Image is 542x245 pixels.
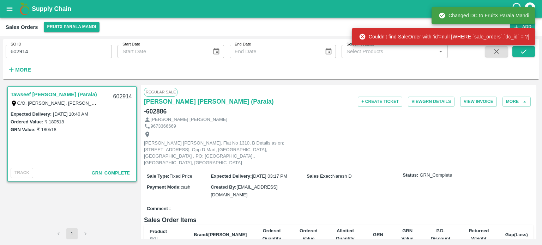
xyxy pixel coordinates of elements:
[6,45,112,58] input: Enter SO ID
[505,232,528,237] b: Gap(Loss)
[460,97,497,107] button: View Invoice
[194,232,247,237] b: Brand/[PERSON_NAME]
[32,4,511,14] a: Supply Chain
[144,97,274,106] a: [PERSON_NAME] [PERSON_NAME] (Parala)
[344,47,434,56] input: Select Products
[211,173,252,179] label: Expected Delivery :
[32,5,71,12] b: Supply Chain
[147,173,169,179] label: Sale Type :
[150,229,167,234] b: Product
[373,232,383,237] b: GRN
[252,173,287,179] span: [DATE] 03:17 PM
[11,42,21,47] label: SO ID
[332,173,352,179] span: Naresh D
[151,123,176,130] p: 9673366669
[6,64,33,76] button: More
[122,42,140,47] label: Start Date
[336,228,355,241] b: Allotted Quantity
[235,42,251,47] label: End Date
[118,45,207,58] input: Start Date
[150,235,182,242] div: SKU
[1,1,18,17] button: open drawer
[211,184,277,197] span: [EMAIL_ADDRESS][DOMAIN_NAME]
[17,100,364,106] label: C/O, [PERSON_NAME], [PERSON_NAME],[PERSON_NAME], [GEOGRAPHIC_DATA], [GEOGRAPHIC_DATA], [GEOGRAPHI...
[230,45,319,58] input: End Date
[211,184,236,190] label: Created By :
[144,106,167,116] h6: - 602886
[11,127,36,132] label: GRN Value:
[359,30,529,43] div: Couldn't find SaleOrder with 'id'=null [WHERE `sale_orders`.`dc_id` = ?]
[469,228,489,241] b: Returned Weight
[408,97,454,107] button: ViewGRN Details
[11,111,52,117] label: Expected Delivery :
[66,228,78,239] button: page 1
[347,42,374,47] label: Select Products
[502,97,531,107] button: More
[210,45,223,58] button: Choose date
[524,1,536,16] div: account of current user
[420,172,452,179] span: GRN_Complete
[15,67,31,73] strong: More
[151,116,227,123] p: [PERSON_NAME] [PERSON_NAME]
[11,90,97,99] a: Tawseef [PERSON_NAME] (Parala)
[147,184,181,190] label: Payment Mode :
[144,140,303,166] p: [PERSON_NAME] [PERSON_NAME]. Flat No 1310, B Details as on: [STREET_ADDRESS], Opp D Mart, [GEOGRA...
[169,173,192,179] span: Fixed Price
[144,88,177,96] span: Regular Sale
[511,2,524,15] div: customer-support
[53,111,88,117] label: [DATE] 10:40 AM
[18,2,32,16] img: logo
[322,45,335,58] button: Choose date
[439,9,529,22] div: Changed DC to FruitX Parala Mandi
[402,228,414,241] b: GRN Value
[109,88,136,105] div: 602914
[52,228,92,239] nav: pagination navigation
[147,206,171,212] label: Comment :
[307,173,332,179] label: Sales Exec :
[358,97,402,107] button: + Create Ticket
[11,119,43,124] label: Ordered Value:
[44,119,64,124] label: ₹ 180518
[431,228,451,241] b: P.D. Discount
[403,172,418,179] label: Status:
[181,184,190,190] span: cash
[263,228,281,241] b: Ordered Quantity
[300,228,318,241] b: Ordered Value
[37,127,56,132] label: ₹ 180518
[6,23,38,32] div: Sales Orders
[44,22,100,32] button: Select DC
[144,215,534,225] h6: Sales Order Items
[92,170,130,176] span: GRN_Complete
[436,47,445,56] button: Open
